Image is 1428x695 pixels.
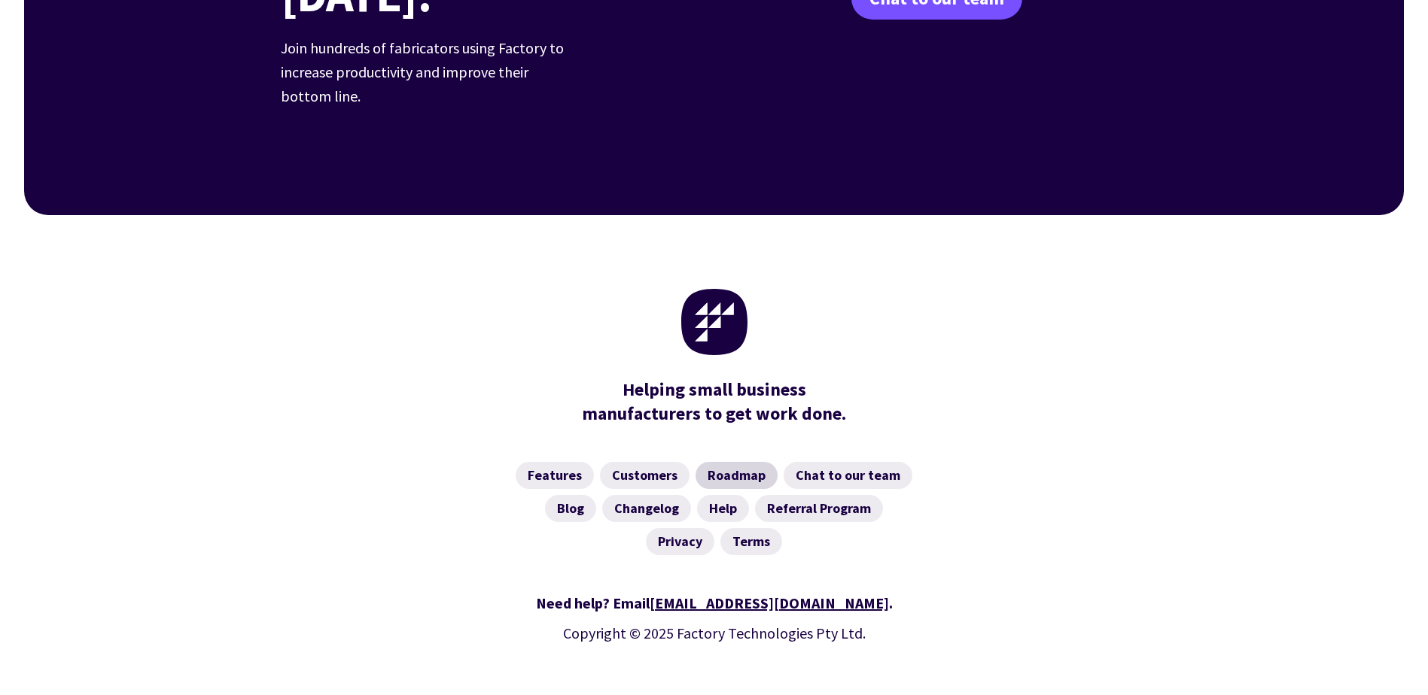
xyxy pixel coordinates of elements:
a: Blog [545,495,596,522]
a: Privacy [646,528,714,555]
div: Need help? Email . [281,591,1148,615]
a: Referral Program [755,495,883,522]
p: Copyright © 2025 Factory Technologies Pty Ltd. [281,621,1148,645]
mark: Helping small business [623,378,806,402]
div: manufacturers to get work done. [575,378,854,426]
iframe: Chat Widget [1177,533,1428,695]
a: Features [516,462,594,489]
a: Changelog [602,495,691,522]
p: Join hundreds of fabricators using Factory to increase productivity and improve their bottom line. [281,36,574,108]
a: Chat to our team [784,462,912,489]
a: Roadmap [696,462,778,489]
a: Terms [720,528,782,555]
a: Customers [600,462,690,489]
a: [EMAIL_ADDRESS][DOMAIN_NAME] [650,593,889,612]
a: Help [697,495,749,522]
nav: Footer Navigation [281,462,1148,555]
